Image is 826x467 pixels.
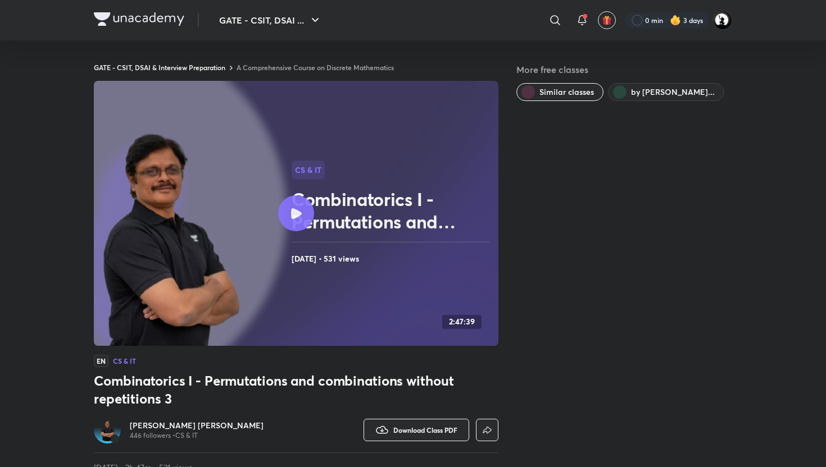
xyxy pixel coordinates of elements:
[94,12,184,26] img: Company Logo
[94,416,121,443] a: Avatarbadge
[96,419,119,441] img: Avatar
[608,83,724,101] button: by Sridhar Dhulipala Venkata
[713,11,732,30] img: AMAN SHARMA
[94,12,184,29] a: Company Logo
[516,83,603,101] button: Similar classes
[94,63,225,72] a: GATE - CSIT, DSAI & Interview Preparation
[598,11,616,29] button: avatar
[539,86,594,98] span: Similar classes
[292,188,494,233] h2: Combinatorics I - Permutations and combinations without repetitions 3
[516,63,732,76] h5: More free classes
[631,86,715,98] span: by Sridhar Dhulipala Venkata
[602,15,612,25] img: avatar
[670,15,681,26] img: streak
[364,419,469,441] button: Download Class PDF
[113,358,136,364] h4: CS & IT
[94,372,498,408] h3: Combinatorics I - Permutations and combinations without repetitions 3
[130,420,264,431] a: [PERSON_NAME] [PERSON_NAME]
[237,63,394,72] a: A Comprehensive Course on Discrete Mathematics
[393,425,457,434] span: Download Class PDF
[292,251,494,266] h4: [DATE] • 531 views
[212,9,329,31] button: GATE - CSIT, DSAI ...
[111,435,119,443] img: badge
[449,317,475,327] h4: 2:47:39
[130,431,264,440] p: 446 followers • CS & IT
[94,355,108,367] span: EN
